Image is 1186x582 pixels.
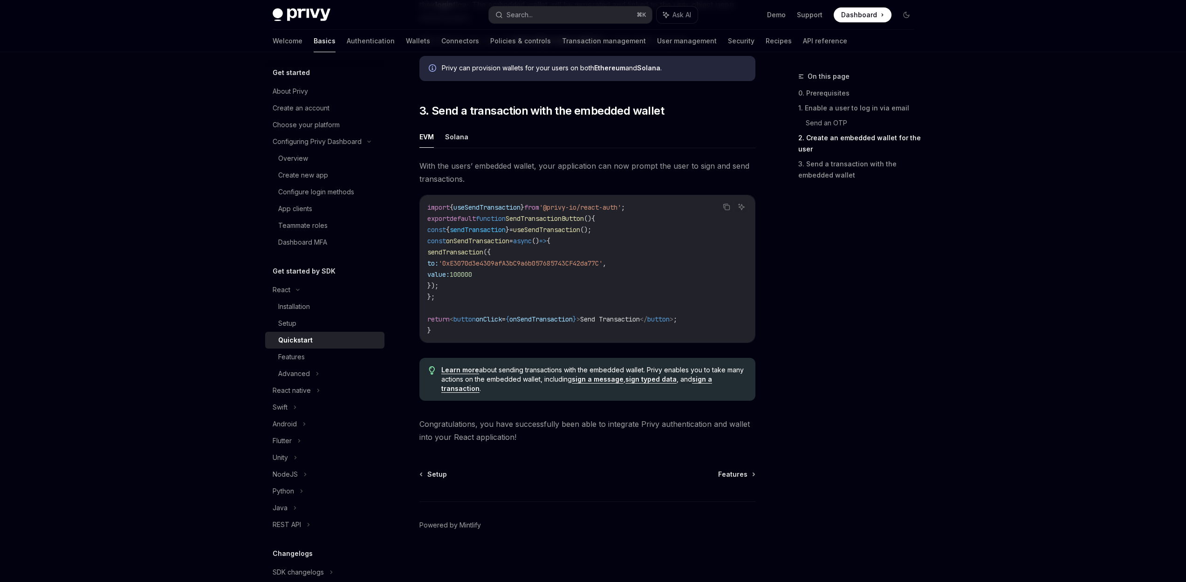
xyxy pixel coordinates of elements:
[427,259,439,267] span: to:
[767,10,786,20] a: Demo
[476,214,506,223] span: function
[489,7,652,23] button: Search...⌘K
[670,315,673,323] span: >
[509,237,513,245] span: =
[265,83,384,100] a: About Privy
[278,368,310,379] div: Advanced
[572,375,624,383] a: sign a message
[803,30,847,52] a: API reference
[427,315,450,323] span: return
[406,30,430,52] a: Wallets
[539,237,547,245] span: =>
[273,486,294,497] div: Python
[647,315,670,323] span: button
[573,315,576,323] span: }
[265,217,384,234] a: Teammate roles
[427,281,439,290] span: });
[278,351,305,363] div: Features
[278,237,327,248] div: Dashboard MFA
[265,315,384,332] a: Setup
[841,10,877,20] span: Dashboard
[490,30,551,52] a: Policies & controls
[278,318,296,329] div: Setup
[265,116,384,133] a: Choose your platform
[278,153,308,164] div: Overview
[509,315,573,323] span: onSendTransaction
[273,136,362,147] div: Configuring Privy Dashboard
[273,502,288,514] div: Java
[673,315,677,323] span: ;
[441,365,746,393] span: about sending transactions with the embedded wallet. Privy enables you to take many actions on th...
[441,366,479,374] a: Learn more
[278,220,328,231] div: Teammate roles
[797,10,823,20] a: Support
[524,203,539,212] span: from
[450,203,453,212] span: {
[273,402,288,413] div: Swift
[273,418,297,430] div: Android
[576,315,580,323] span: >
[625,375,677,383] a: sign typed data
[513,237,532,245] span: async
[476,315,502,323] span: onClick
[427,326,431,335] span: }
[273,119,340,130] div: Choose your platform
[445,126,468,148] button: Solana
[580,226,591,234] span: ();
[419,103,664,118] span: 3. Send a transaction with the embedded wallet
[273,284,290,295] div: React
[278,203,312,214] div: App clients
[450,226,506,234] span: sendTransaction
[419,520,481,530] a: Powered by Mintlify
[718,470,747,479] span: Features
[278,170,328,181] div: Create new app
[314,30,336,52] a: Basics
[347,30,395,52] a: Authentication
[450,270,472,279] span: 100000
[453,315,476,323] span: button
[798,86,921,101] a: 0. Prerequisites
[419,418,755,444] span: Congratulations, you have successfully been able to integrate Privy authentication and wallet int...
[720,201,733,213] button: Copy the contents from the code block
[584,214,591,223] span: ()
[427,226,446,234] span: const
[450,315,453,323] span: <
[562,30,646,52] a: Transaction management
[273,385,311,396] div: React native
[450,214,476,223] span: default
[718,470,754,479] a: Features
[591,214,595,223] span: {
[672,10,691,20] span: Ask AI
[427,248,483,256] span: sendTransaction
[273,548,313,559] h5: Changelogs
[513,226,580,234] span: useSendTransaction
[446,237,509,245] span: onSendTransaction
[594,64,625,72] strong: Ethereum
[427,203,450,212] span: import
[427,214,450,223] span: export
[637,64,660,72] strong: Solana
[273,452,288,463] div: Unity
[427,470,447,479] span: Setup
[621,203,625,212] span: ;
[580,315,640,323] span: Send Transaction
[442,63,746,74] div: Privy can provision wallets for your users on both and .
[429,366,435,375] svg: Tip
[798,130,921,157] a: 2. Create an embedded wallet for the user
[265,100,384,116] a: Create an account
[278,186,354,198] div: Configure login methods
[521,203,524,212] span: }
[265,167,384,184] a: Create new app
[509,226,513,234] span: =
[427,293,435,301] span: };
[640,315,647,323] span: </
[427,237,446,245] span: const
[439,259,603,267] span: '0xE3070d3e4309afA3bC9a6b057685743CF42da77C'
[273,86,308,97] div: About Privy
[273,435,292,446] div: Flutter
[637,11,646,19] span: ⌘ K
[547,237,550,245] span: {
[265,349,384,365] a: Features
[429,64,438,74] svg: Info
[483,248,491,256] span: ({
